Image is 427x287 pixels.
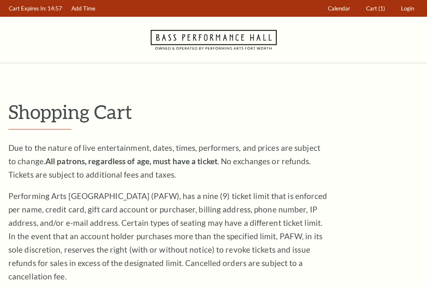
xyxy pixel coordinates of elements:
[8,101,419,122] p: Shopping Cart
[328,5,350,12] span: Calendar
[8,143,320,179] span: Due to the nature of live entertainment, dates, times, performers, and prices are subject to chan...
[45,156,217,166] strong: All patrons, regardless of age, must have a ticket
[397,0,418,17] a: Login
[362,0,389,17] a: Cart (1)
[401,5,414,12] span: Login
[366,5,377,12] span: Cart
[8,189,327,283] p: Performing Arts [GEOGRAPHIC_DATA] (PAFW), has a nine (9) ticket limit that is enforced per name, ...
[9,5,46,12] span: Cart Expires In:
[68,0,100,17] a: Add Time
[324,0,354,17] a: Calendar
[47,5,62,12] span: 14:57
[378,5,385,12] span: (1)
